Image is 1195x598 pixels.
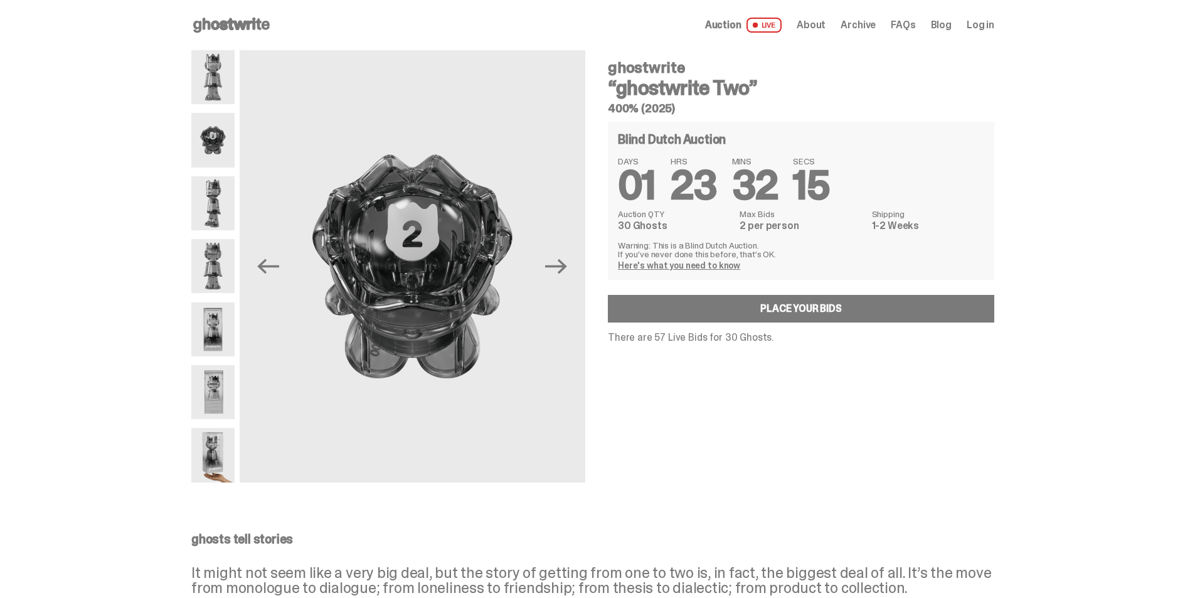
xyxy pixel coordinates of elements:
a: About [797,20,826,30]
span: 15 [793,159,829,211]
a: Blog [931,20,952,30]
a: Log in [967,20,994,30]
span: HRS [671,157,717,166]
span: 01 [618,159,656,211]
span: LIVE [746,18,782,33]
img: ghostwrite_Two_14.png [191,302,235,356]
dd: 30 Ghosts [618,221,732,231]
img: ghostwrite_Two_2.png [191,176,235,230]
p: It might not seem like a very big deal, but the story of getting from one to two is, in fact, the... [191,565,994,595]
dt: Shipping [872,210,984,218]
p: Warning: This is a Blind Dutch Auction. If you’ve never done this before, that’s OK. [618,241,984,259]
a: Here's what you need to know [618,260,740,271]
img: ghostwrite_Two_1.png [191,50,235,104]
span: SECS [793,157,829,166]
p: There are 57 Live Bids for 30 Ghosts. [608,333,994,343]
a: Place your Bids [608,295,994,323]
span: Auction [705,20,741,30]
a: FAQs [891,20,915,30]
h4: Blind Dutch Auction [618,133,726,146]
h3: “ghostwrite Two” [608,78,994,98]
img: ghostwrite_Two_8.png [191,239,235,293]
h4: ghostwrite [608,60,994,75]
dt: Max Bids [740,210,864,218]
button: Next [543,252,570,280]
img: ghostwrite_Two_13.png [240,50,585,483]
dd: 1-2 Weeks [872,221,984,231]
img: ghostwrite_Two_13.png [191,113,235,167]
h5: 400% (2025) [608,103,994,114]
span: MINS [732,157,778,166]
span: DAYS [618,157,656,166]
span: 23 [671,159,717,211]
a: Archive [841,20,876,30]
button: Previous [255,252,282,280]
img: ghostwrite_Two_Last.png [191,428,235,482]
dt: Auction QTY [618,210,732,218]
span: 32 [732,159,778,211]
p: ghosts tell stories [191,533,994,545]
dd: 2 per person [740,221,864,231]
img: ghostwrite_Two_17.png [191,365,235,419]
a: Auction LIVE [705,18,782,33]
